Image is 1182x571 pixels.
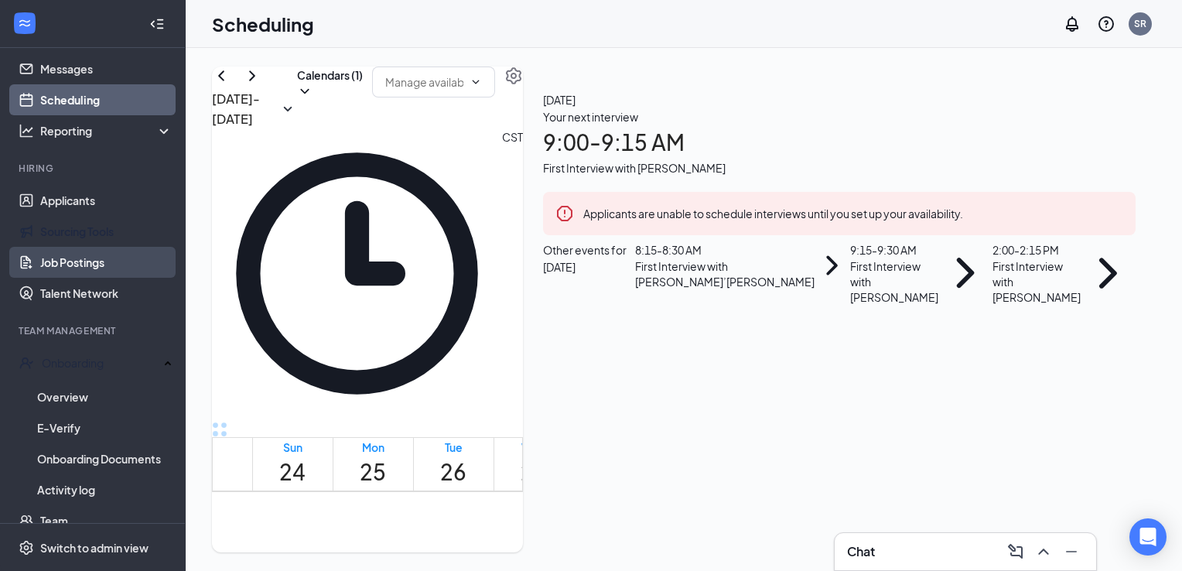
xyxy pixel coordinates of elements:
a: Settings [504,67,523,128]
div: Mon [360,439,386,455]
span: [DATE] [543,91,1136,108]
div: Applicants are unable to schedule interviews until you set up your availability. [583,204,963,221]
svg: ChevronDown [297,84,313,99]
div: Other events for [DATE] [543,241,635,305]
button: ComposeMessage [1003,539,1028,564]
a: E-Verify [37,412,173,443]
svg: Collapse [149,16,165,32]
svg: Settings [19,540,34,556]
a: Talent Network [40,278,173,309]
a: Applicants [40,185,173,216]
svg: ChevronUp [1034,542,1053,561]
button: Calendars (1)ChevronDown [297,67,363,99]
button: ChevronUp [1031,539,1056,564]
h1: 26 [440,455,466,489]
svg: ChevronDown [470,76,482,88]
h3: Chat [847,543,875,560]
span: CST [502,128,523,419]
svg: Minimize [1062,542,1081,561]
div: SR [1134,17,1146,30]
h1: 27 [521,455,547,489]
h1: Scheduling [212,11,314,37]
svg: Analysis [19,123,34,138]
a: Job Postings [40,247,173,278]
div: 9:15 - 9:30 AM [850,241,938,258]
svg: UserCheck [19,355,34,371]
div: Switch to admin view [40,540,149,556]
a: Onboarding Documents [37,443,173,474]
svg: QuestionInfo [1097,15,1115,33]
div: Sun [279,439,306,455]
h1: 9:00 - 9:15 AM [543,125,1136,159]
div: Hiring [19,162,169,175]
a: Team [40,505,173,536]
div: Onboarding [42,355,159,371]
div: 8:15 - 8:30 AM [635,241,815,258]
svg: Error [555,204,574,223]
h1: 25 [360,455,386,489]
div: Wed [521,439,547,455]
div: Open Intercom Messenger [1129,518,1167,556]
input: Manage availability [385,74,463,91]
svg: WorkstreamLogo [17,15,32,31]
div: First Interview with [PERSON_NAME] [850,258,938,305]
div: Your next interview [543,108,1136,125]
a: August 26, 2025 [437,438,470,491]
div: First Interview with [PERSON_NAME]’[PERSON_NAME] [635,258,815,289]
div: Team Management [19,324,169,337]
svg: ChevronRight [938,241,993,305]
a: Activity log [37,474,173,505]
div: First Interview with [PERSON_NAME] [543,159,1136,176]
svg: ComposeMessage [1006,542,1025,561]
svg: Notifications [1063,15,1081,33]
svg: ChevronRight [1081,241,1136,305]
a: August 24, 2025 [276,438,309,491]
button: Minimize [1059,539,1084,564]
a: Overview [37,381,173,412]
a: Sourcing Tools [40,216,173,247]
a: August 25, 2025 [357,438,389,491]
div: Tue [440,439,466,455]
div: Reporting [40,123,173,138]
h1: 24 [279,455,306,489]
h3: [DATE] - [DATE] [212,89,278,128]
div: 2:00 - 2:15 PM [992,241,1081,258]
a: Messages [40,53,173,84]
svg: ChevronLeft [212,67,231,85]
a: Scheduling [40,84,173,115]
div: First Interview with [PERSON_NAME] [992,258,1081,305]
svg: Settings [504,67,523,85]
svg: ChevronRight [243,67,261,85]
svg: Clock [212,128,502,419]
a: August 27, 2025 [518,438,550,491]
svg: ChevronRight [815,241,849,289]
svg: SmallChevronDown [278,100,297,118]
